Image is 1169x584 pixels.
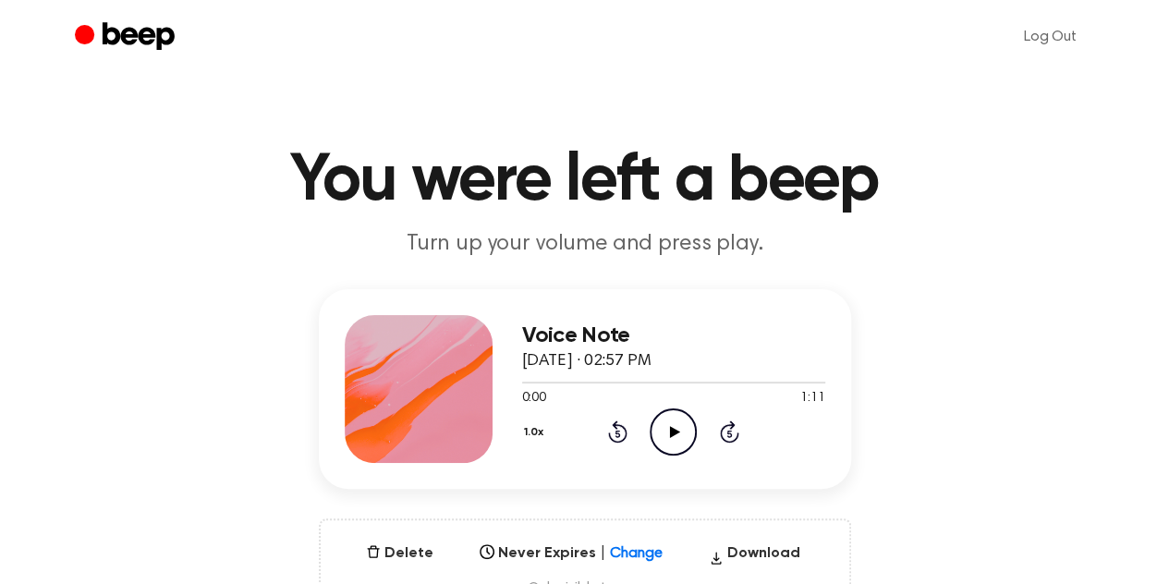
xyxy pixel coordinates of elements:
[359,542,441,565] button: Delete
[522,323,825,348] h3: Voice Note
[522,389,546,408] span: 0:00
[522,417,551,448] button: 1.0x
[1005,15,1095,59] a: Log Out
[230,229,940,260] p: Turn up your volume and press play.
[800,389,824,408] span: 1:11
[522,353,651,370] span: [DATE] · 02:57 PM
[112,148,1058,214] h1: You were left a beep
[75,19,179,55] a: Beep
[701,542,808,572] button: Download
